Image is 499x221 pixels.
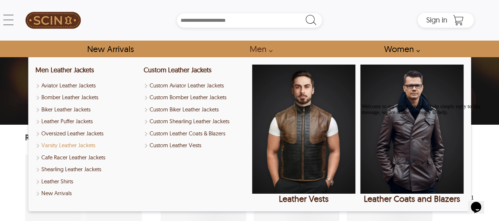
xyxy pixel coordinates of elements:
[252,65,355,194] img: Leather Vests
[252,194,355,204] div: Leather Vests
[144,117,247,126] a: Shop Custom Shearling Leather Jackets
[144,130,247,138] a: Shop Custom Leather Coats & Blazers
[360,65,464,194] img: Leather Coats and Blazers
[25,4,81,37] img: SCIN
[35,82,139,90] a: Shop Men Aviator Leather Jackets
[35,93,139,102] a: Shop Men Bomber Leather Jackets
[25,132,142,144] p: REFINE YOUR SEARCH
[144,82,247,90] a: Custom Aviator Leather Jackets
[359,101,492,188] iframe: chat widget
[35,141,139,150] a: Shop Varsity Leather Jackets
[360,194,464,204] div: Leather Coats and Blazers
[35,66,94,74] a: Shop Men Leather Jackets
[79,41,142,57] a: Shop New Arrivals
[35,130,139,138] a: Shop Oversized Leather Jackets
[35,117,139,126] a: Shop Leather Puffer Jackets
[468,191,492,214] iframe: chat widget
[144,93,247,102] a: Shop Custom Bomber Leather Jackets
[241,41,277,57] a: shop men's leather jackets
[35,177,139,186] a: Shop Leather Shirts
[144,66,212,74] a: Custom Leather Jackets
[35,165,139,174] a: Shop Men Shearling Leather Jackets
[144,141,247,150] a: Shop Custom Leather Vests
[35,153,139,162] a: Shop Men Cafe Racer Leather Jackets
[3,3,122,14] span: Welcome to our site, if you need help simply reply to this message, we are online and ready to help.
[426,15,447,24] span: Sign in
[426,18,447,24] a: Sign in
[360,65,464,204] a: Leather Coats and Blazers
[144,106,247,114] a: Shop Custom Biker Leather Jackets
[35,106,139,114] a: Shop Men Biker Leather Jackets
[451,15,466,26] a: Shopping Cart
[376,41,424,57] a: Shop Women Leather Jackets
[252,65,355,204] a: Leather Vests
[3,3,136,15] div: Welcome to our site, if you need help simply reply to this message, we are online and ready to help.
[35,189,139,198] a: Shop New Arrivals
